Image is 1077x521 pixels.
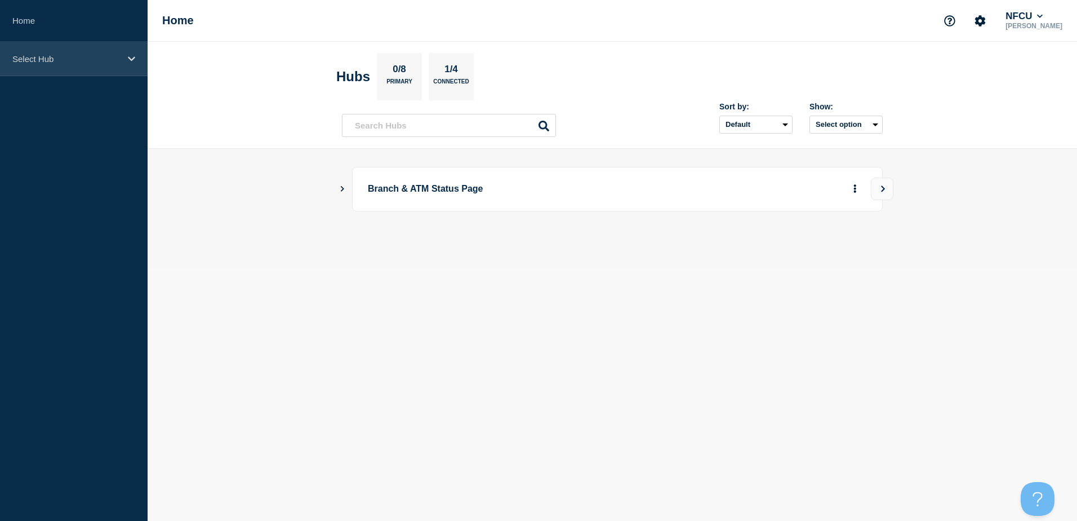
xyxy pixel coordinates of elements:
select: Sort by [719,116,793,134]
h2: Hubs [336,69,370,85]
button: Select option [809,116,883,134]
button: Support [938,9,962,33]
div: Sort by: [719,102,793,111]
p: Branch & ATM Status Page [368,179,679,200]
p: Primary [386,78,412,90]
button: Show Connected Hubs [340,185,345,193]
p: Connected [433,78,469,90]
button: Account settings [968,9,992,33]
iframe: Help Scout Beacon - Open [1021,482,1054,516]
h1: Home [162,14,194,27]
p: 0/8 [389,64,411,78]
p: 1/4 [440,64,462,78]
div: Show: [809,102,883,111]
button: View [871,178,893,200]
p: [PERSON_NAME] [1003,22,1065,30]
p: Select Hub [12,54,121,64]
input: Search Hubs [342,114,556,137]
button: NFCU [1003,11,1045,22]
button: More actions [848,179,862,200]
